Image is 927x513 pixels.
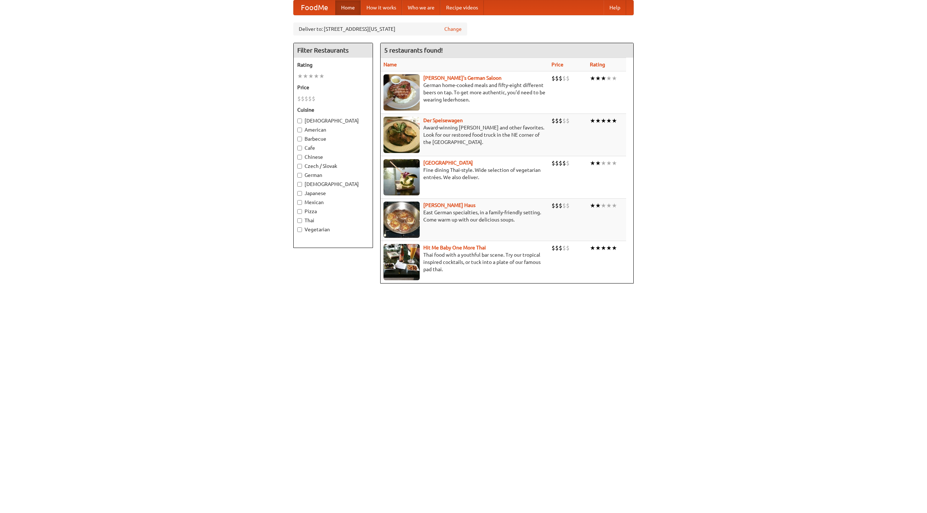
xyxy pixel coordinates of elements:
li: $ [301,95,305,103]
img: satay.jpg [383,159,420,195]
li: $ [551,244,555,252]
li: ★ [606,244,612,252]
li: ★ [590,159,595,167]
input: Japanese [297,191,302,196]
img: kohlhaus.jpg [383,202,420,238]
li: $ [551,74,555,82]
li: ★ [590,202,595,210]
li: $ [297,95,301,103]
li: $ [312,95,315,103]
a: Who we are [402,0,440,15]
a: FoodMe [294,0,335,15]
li: $ [562,244,566,252]
label: American [297,126,369,133]
a: Rating [590,62,605,67]
li: ★ [612,159,617,167]
h5: Rating [297,61,369,69]
li: ★ [601,74,606,82]
li: $ [566,159,570,167]
input: Barbecue [297,137,302,141]
li: $ [555,159,559,167]
a: Name [383,62,397,67]
li: $ [555,244,559,252]
p: German home-cooked meals and fifty-eight different beers on tap. To get more authentic, you'd nee... [383,82,546,103]
li: $ [566,117,570,125]
a: [PERSON_NAME]'s German Saloon [423,75,502,81]
label: Mexican [297,199,369,206]
label: Japanese [297,190,369,197]
li: ★ [590,244,595,252]
input: German [297,173,302,178]
li: $ [559,117,562,125]
a: [PERSON_NAME] Haus [423,202,475,208]
label: Chinese [297,153,369,161]
li: ★ [606,74,612,82]
li: $ [559,202,562,210]
li: ★ [297,72,303,80]
h5: Price [297,84,369,91]
li: ★ [308,72,314,80]
input: Mexican [297,200,302,205]
label: [DEMOGRAPHIC_DATA] [297,117,369,124]
li: $ [555,202,559,210]
li: $ [562,202,566,210]
li: $ [559,244,562,252]
li: ★ [314,72,319,80]
li: $ [551,117,555,125]
li: ★ [590,74,595,82]
li: ★ [601,244,606,252]
a: Recipe videos [440,0,484,15]
input: Vegetarian [297,227,302,232]
a: [GEOGRAPHIC_DATA] [423,160,473,166]
a: Hit Me Baby One More Thai [423,245,486,251]
label: Vegetarian [297,226,369,233]
li: $ [559,159,562,167]
li: ★ [612,202,617,210]
div: Deliver to: [STREET_ADDRESS][US_STATE] [293,22,467,36]
li: ★ [612,117,617,125]
a: Change [444,25,462,33]
li: ★ [590,117,595,125]
ng-pluralize: 5 restaurants found! [384,47,443,54]
input: [DEMOGRAPHIC_DATA] [297,119,302,123]
li: $ [551,202,555,210]
li: ★ [612,244,617,252]
a: How it works [361,0,402,15]
p: Fine dining Thai-style. Wide selection of vegetarian entrées. We also deliver. [383,166,546,181]
input: Czech / Slovak [297,164,302,169]
label: Pizza [297,208,369,215]
img: esthers.jpg [383,74,420,111]
label: Thai [297,217,369,224]
h4: Filter Restaurants [294,43,373,58]
label: Czech / Slovak [297,162,369,170]
label: [DEMOGRAPHIC_DATA] [297,181,369,188]
input: Pizza [297,209,302,214]
li: ★ [601,202,606,210]
li: $ [562,159,566,167]
li: $ [555,74,559,82]
li: ★ [601,117,606,125]
li: $ [308,95,312,103]
li: $ [555,117,559,125]
img: babythai.jpg [383,244,420,280]
p: Award-winning [PERSON_NAME] and other favorites. Look for our restored food truck in the NE corne... [383,124,546,146]
li: $ [562,74,566,82]
li: $ [562,117,566,125]
li: ★ [303,72,308,80]
label: Barbecue [297,135,369,142]
li: ★ [606,117,612,125]
a: Home [335,0,361,15]
li: $ [566,244,570,252]
input: Cafe [297,146,302,150]
input: Thai [297,218,302,223]
p: Thai food with a youthful bar scene. Try our tropical inspired cocktails, or tuck into a plate of... [383,251,546,273]
a: Der Speisewagen [423,117,463,123]
li: ★ [612,74,617,82]
p: East German specialties, in a family-friendly setting. Come warm up with our delicious soups. [383,209,546,223]
li: ★ [601,159,606,167]
a: Price [551,62,563,67]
